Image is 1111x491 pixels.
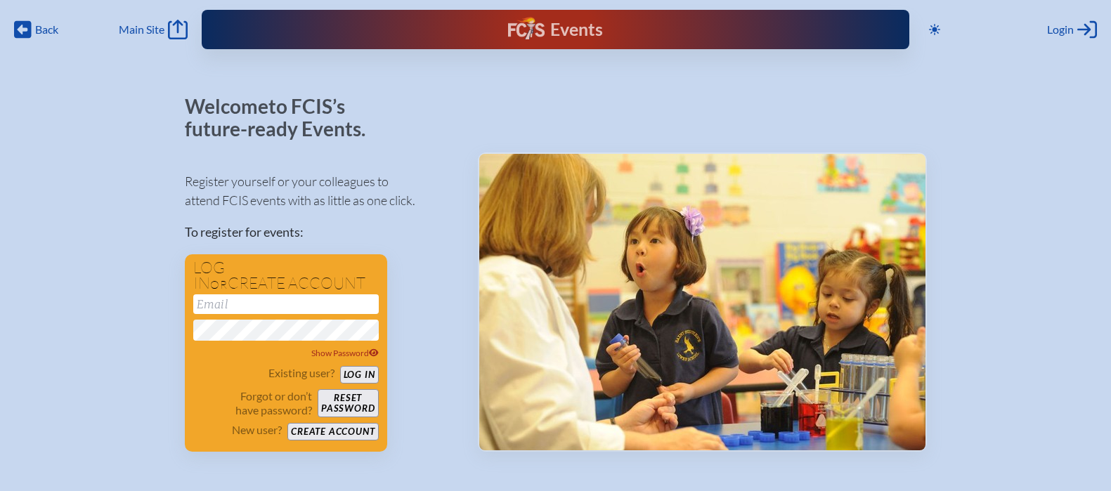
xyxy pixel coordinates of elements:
[268,366,334,380] p: Existing user?
[210,277,228,292] span: or
[340,366,379,384] button: Log in
[185,96,382,140] p: Welcome to FCIS’s future-ready Events.
[185,223,455,242] p: To register for events:
[185,172,455,210] p: Register yourself or your colleagues to attend FCIS events with as little as one click.
[193,260,379,292] h1: Log in create account
[193,389,313,417] p: Forgot or don’t have password?
[311,348,379,358] span: Show Password
[401,17,710,42] div: FCIS Events — Future ready
[119,22,164,37] span: Main Site
[1047,22,1074,37] span: Login
[193,294,379,314] input: Email
[287,423,378,440] button: Create account
[119,20,188,39] a: Main Site
[35,22,58,37] span: Back
[318,389,378,417] button: Resetpassword
[479,154,925,450] img: Events
[232,423,282,437] p: New user?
